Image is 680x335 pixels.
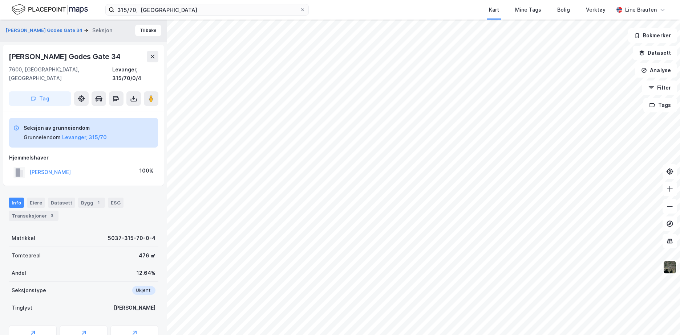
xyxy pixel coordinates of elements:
div: Bygg [78,198,105,208]
div: 12.64% [137,269,155,277]
div: Datasett [48,198,75,208]
div: Seksjonstype [12,286,46,295]
div: Hjemmelshaver [9,153,158,162]
div: 476 ㎡ [139,251,155,260]
div: 7600, [GEOGRAPHIC_DATA], [GEOGRAPHIC_DATA] [9,65,112,83]
button: Tag [9,91,71,106]
div: Andel [12,269,26,277]
div: Matrikkel [12,234,35,243]
button: Tags [643,98,677,112]
button: Bokmerker [628,28,677,43]
div: 5037-315-70-0-4 [108,234,155,243]
div: ESG [108,198,124,208]
input: Søk på adresse, matrikkel, gårdeiere, leietakere eller personer [114,4,300,15]
div: Seksjon av grunneiendom [24,124,107,132]
iframe: Chat Widget [644,300,680,335]
div: Kart [489,5,499,14]
div: Info [9,198,24,208]
div: Tomteareal [12,251,41,260]
button: Levanger, 315/70 [62,133,107,142]
div: Line Brauten [625,5,657,14]
div: Levanger, 315/70/0/4 [112,65,158,83]
button: [PERSON_NAME] Godes Gate 34 [6,27,84,34]
div: Grunneiendom [24,133,61,142]
div: Kontrollprogram for chat [644,300,680,335]
button: Tilbake [135,25,161,36]
div: Transaksjoner [9,211,58,221]
div: 1 [95,199,102,206]
img: logo.f888ab2527a4732fd821a326f86c7f29.svg [12,3,88,16]
div: [PERSON_NAME] Godes Gate 34 [9,51,122,62]
div: [PERSON_NAME] [114,303,155,312]
div: Tinglyst [12,303,32,312]
div: Mine Tags [515,5,541,14]
img: 9k= [663,260,677,274]
div: Seksjon [92,26,112,35]
button: Filter [642,80,677,95]
button: Datasett [633,46,677,60]
div: 100% [139,166,154,175]
div: 3 [48,212,56,219]
div: Bolig [557,5,570,14]
div: Eiere [27,198,45,208]
div: Verktøy [586,5,606,14]
button: Analyse [635,63,677,78]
